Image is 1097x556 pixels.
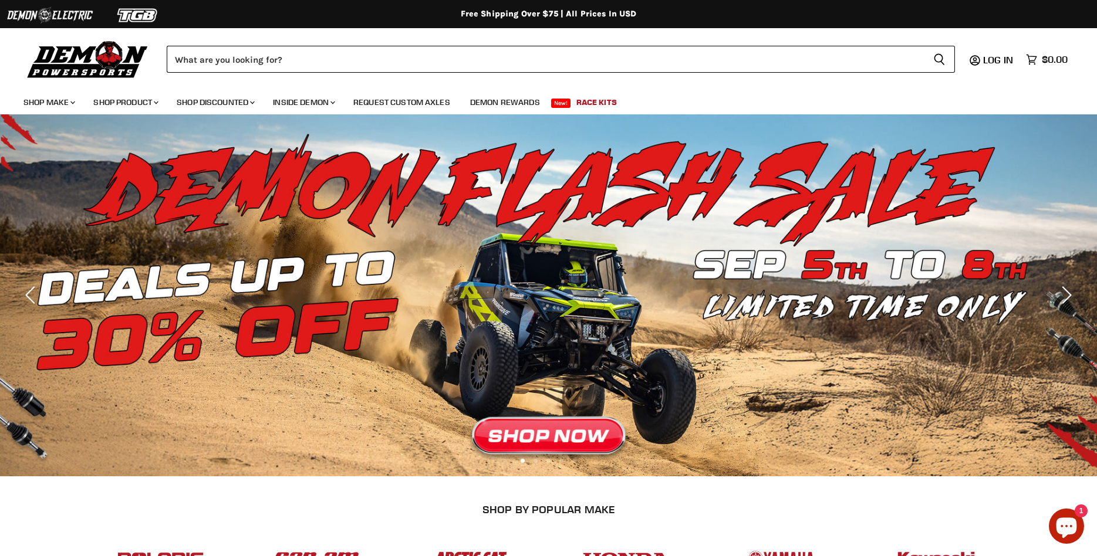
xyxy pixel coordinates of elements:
[6,4,94,26] img: Demon Electric Logo 2
[264,90,342,114] a: Inside Demon
[167,46,955,73] form: Product
[978,55,1020,65] a: Log in
[21,283,44,307] button: Previous
[93,503,1004,516] h2: SHOP BY POPULAR MAKE
[85,90,166,114] a: Shop Product
[1020,51,1074,68] a: $0.00
[572,459,576,463] li: Page dot 5
[15,90,82,114] a: Shop Make
[521,459,525,463] li: Page dot 1
[345,90,459,114] a: Request Custom Axles
[1045,508,1088,547] inbox-online-store-chat: Shopify online store chat
[546,459,551,463] li: Page dot 3
[1042,54,1068,65] span: $0.00
[983,54,1013,66] span: Log in
[168,90,262,114] a: Shop Discounted
[23,38,152,80] img: Demon Powersports
[15,86,1065,114] ul: Main menu
[924,46,955,73] button: Search
[461,90,549,114] a: Demon Rewards
[534,459,538,463] li: Page dot 2
[551,99,571,108] span: New!
[94,4,182,26] img: TGB Logo 2
[568,90,626,114] a: Race Kits
[167,46,924,73] input: Search
[79,9,1018,19] div: Free Shipping Over $75 | All Prices In USD
[559,459,563,463] li: Page dot 4
[1053,283,1076,307] button: Next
